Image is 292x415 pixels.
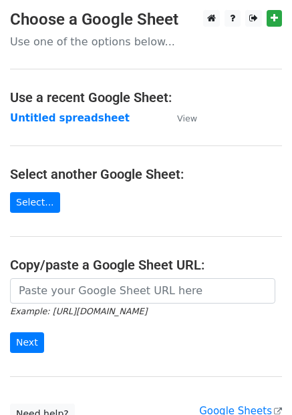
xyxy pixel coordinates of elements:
[10,257,282,273] h4: Copy/paste a Google Sheet URL:
[10,10,282,29] h3: Choose a Google Sheet
[10,306,147,316] small: Example: [URL][DOMAIN_NAME]
[164,112,197,124] a: View
[177,113,197,123] small: View
[10,112,130,124] a: Untitled spreadsheet
[225,351,292,415] iframe: Chat Widget
[10,89,282,105] h4: Use a recent Google Sheet:
[10,166,282,182] h4: Select another Google Sheet:
[10,332,44,353] input: Next
[10,192,60,213] a: Select...
[10,278,275,304] input: Paste your Google Sheet URL here
[10,35,282,49] p: Use one of the options below...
